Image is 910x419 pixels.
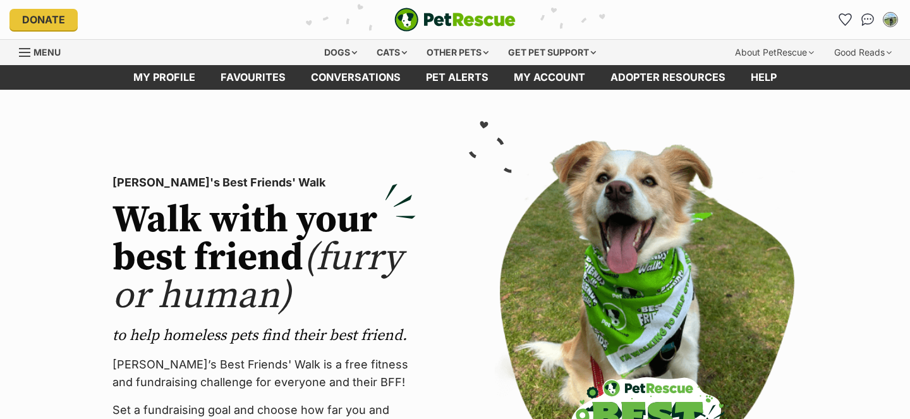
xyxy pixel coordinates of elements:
[33,47,61,58] span: Menu
[835,9,901,30] ul: Account quick links
[413,65,501,90] a: Pet alerts
[825,40,901,65] div: Good Reads
[884,13,897,26] img: May Pham profile pic
[112,356,416,391] p: [PERSON_NAME]’s Best Friends' Walk is a free fitness and fundraising challenge for everyone and t...
[112,234,403,320] span: (furry or human)
[112,325,416,346] p: to help homeless pets find their best friend.
[858,9,878,30] a: Conversations
[298,65,413,90] a: conversations
[315,40,366,65] div: Dogs
[394,8,516,32] a: PetRescue
[9,9,78,30] a: Donate
[880,9,901,30] button: My account
[394,8,516,32] img: logo-e224e6f780fb5917bec1dbf3a21bbac754714ae5b6737aabdf751b685950b380.svg
[598,65,738,90] a: Adopter resources
[418,40,497,65] div: Other pets
[726,40,823,65] div: About PetRescue
[738,65,789,90] a: Help
[121,65,208,90] a: My profile
[835,9,855,30] a: Favourites
[861,13,875,26] img: chat-41dd97257d64d25036548639549fe6c8038ab92f7586957e7f3b1b290dea8141.svg
[368,40,416,65] div: Cats
[499,40,605,65] div: Get pet support
[208,65,298,90] a: Favourites
[112,174,416,191] p: [PERSON_NAME]'s Best Friends' Walk
[19,40,70,63] a: Menu
[112,202,416,315] h2: Walk with your best friend
[501,65,598,90] a: My account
